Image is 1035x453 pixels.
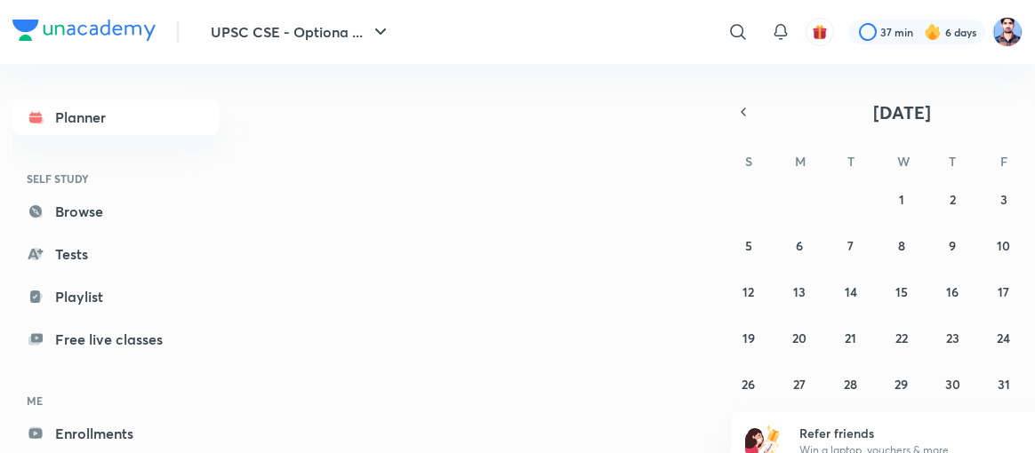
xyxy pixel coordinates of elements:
[946,330,959,346] abbr: October 23, 2025
[844,376,857,393] abbr: October 28, 2025
[998,376,1010,393] abbr: October 31, 2025
[734,323,763,352] button: October 19, 2025
[938,323,967,352] button: October 23, 2025
[837,277,865,306] button: October 14, 2025
[793,283,806,300] abbr: October 13, 2025
[12,385,219,416] h6: ME
[734,277,763,306] button: October 12, 2025
[897,153,910,170] abbr: Wednesday
[1000,191,1007,208] abbr: October 3, 2025
[887,231,916,259] button: October 8, 2025
[12,99,219,135] a: Planner
[950,191,956,208] abbr: October 2, 2025
[793,376,806,393] abbr: October 27, 2025
[796,237,803,254] abbr: October 6, 2025
[799,424,1018,442] h6: Refer friends
[990,323,1018,352] button: October 24, 2025
[845,330,856,346] abbr: October 21, 2025
[785,231,814,259] button: October 6, 2025
[949,153,956,170] abbr: Thursday
[895,283,908,300] abbr: October 15, 2025
[734,370,763,398] button: October 26, 2025
[938,370,967,398] button: October 30, 2025
[12,20,156,45] a: Company Logo
[895,376,908,393] abbr: October 29, 2025
[949,237,956,254] abbr: October 9, 2025
[887,323,916,352] button: October 22, 2025
[899,191,904,208] abbr: October 1, 2025
[997,330,1010,346] abbr: October 24, 2025
[12,194,219,229] a: Browse
[946,283,959,300] abbr: October 16, 2025
[895,330,908,346] abbr: October 22, 2025
[812,24,828,40] img: avatar
[938,231,967,259] button: October 9, 2025
[12,20,156,41] img: Company Logo
[887,277,916,306] button: October 15, 2025
[806,18,834,46] button: avatar
[792,330,806,346] abbr: October 20, 2025
[742,330,755,346] abbr: October 19, 2025
[795,153,806,170] abbr: Monday
[990,277,1018,306] button: October 17, 2025
[1000,153,1007,170] abbr: Friday
[745,153,752,170] abbr: Sunday
[837,323,865,352] button: October 21, 2025
[200,14,402,50] button: UPSC CSE - Optiona ...
[945,376,960,393] abbr: October 30, 2025
[847,237,854,254] abbr: October 7, 2025
[837,370,865,398] button: October 28, 2025
[845,283,857,300] abbr: October 14, 2025
[990,370,1018,398] button: October 31, 2025
[742,376,755,393] abbr: October 26, 2025
[898,237,905,254] abbr: October 8, 2025
[938,277,967,306] button: October 16, 2025
[990,185,1018,213] button: October 3, 2025
[12,163,219,194] h6: SELF STUDY
[887,370,916,398] button: October 29, 2025
[785,370,814,398] button: October 27, 2025
[12,279,219,314] a: Playlist
[742,283,754,300] abbr: October 12, 2025
[837,231,865,259] button: October 7, 2025
[745,237,752,254] abbr: October 5, 2025
[997,237,1010,254] abbr: October 10, 2025
[992,17,1023,47] img: Irfan Qurashi
[938,185,967,213] button: October 2, 2025
[924,23,942,41] img: streak
[12,322,219,357] a: Free live classes
[12,416,219,451] a: Enrollments
[990,231,1018,259] button: October 10, 2025
[785,323,814,352] button: October 20, 2025
[785,277,814,306] button: October 13, 2025
[847,153,854,170] abbr: Tuesday
[873,100,931,124] span: [DATE]
[734,231,763,259] button: October 5, 2025
[12,236,219,272] a: Tests
[998,283,1009,300] abbr: October 17, 2025
[887,185,916,213] button: October 1, 2025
